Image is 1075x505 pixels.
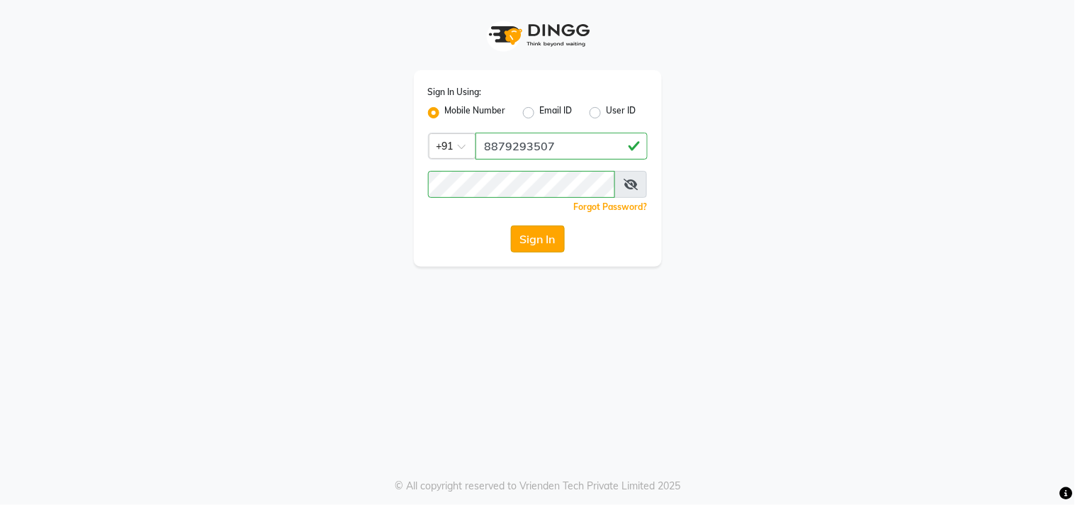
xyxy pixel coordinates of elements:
input: Username [475,133,648,160]
a: Forgot Password? [574,201,648,212]
label: User ID [607,104,636,121]
input: Username [428,171,616,198]
label: Sign In Using: [428,86,482,99]
label: Email ID [540,104,573,121]
label: Mobile Number [445,104,506,121]
img: logo1.svg [481,14,595,56]
button: Sign In [511,226,565,252]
